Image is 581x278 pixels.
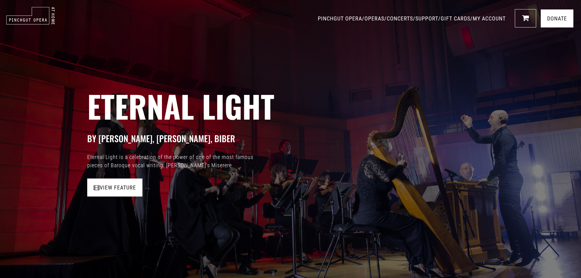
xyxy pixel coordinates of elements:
[87,88,581,124] h2: Eternal Light
[473,15,506,22] a: MY ACCOUNT
[87,133,581,144] h3: BY [PERSON_NAME], [PERSON_NAME], Biber
[541,9,573,27] a: Donate
[318,15,362,22] a: PINCHGUT OPERA
[387,15,413,22] a: CONCERTS
[87,179,142,197] a: View Feature
[364,15,384,22] a: OPERAS
[441,15,470,22] a: GIFT CARDS
[6,7,55,25] img: pinchgut_at_home_negative_logo.svg
[87,153,270,169] p: Eternal Light is a celebration of the power of one of the most famous pieces of Baroque vocal wri...
[318,15,507,22] span: / / / / /
[415,15,438,22] a: SUPPORT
